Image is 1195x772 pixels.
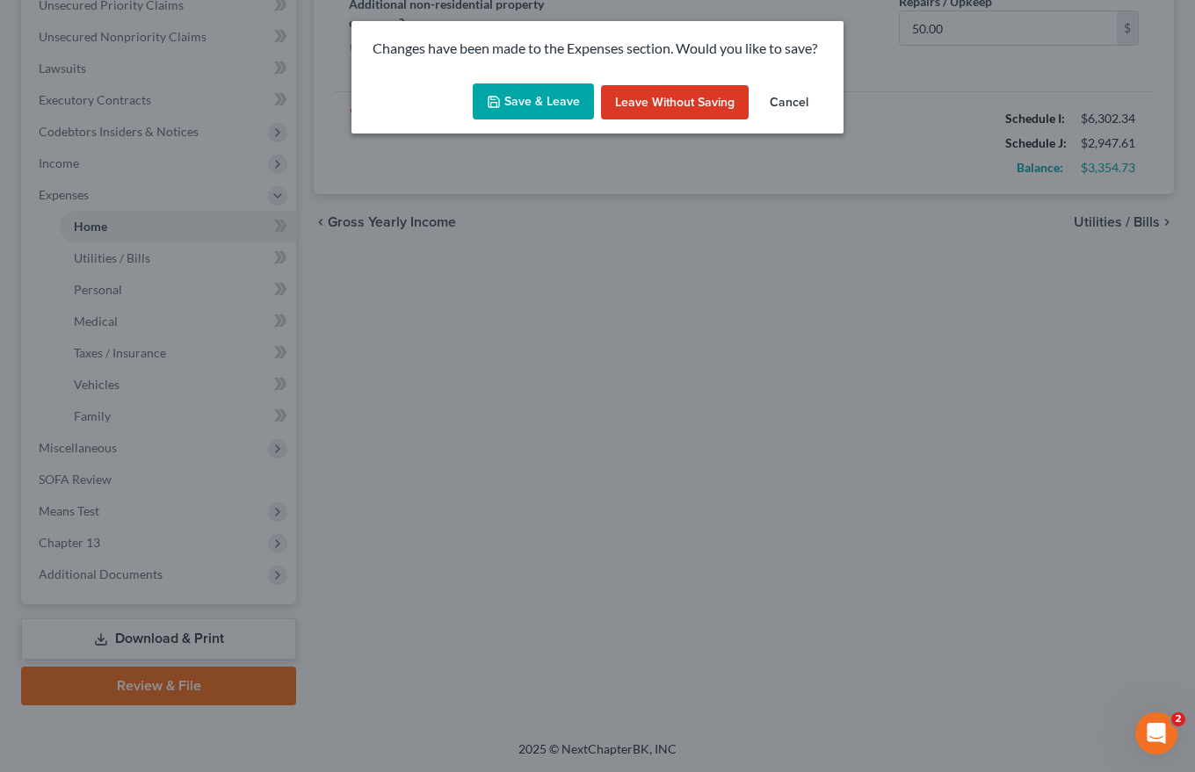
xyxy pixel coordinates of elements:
p: Changes have been made to the Expenses section. Would you like to save? [373,39,822,59]
button: Leave without Saving [601,85,749,120]
button: Save & Leave [473,83,594,120]
iframe: Intercom live chat [1135,712,1177,754]
span: 2 [1171,712,1185,726]
button: Cancel [756,85,822,120]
